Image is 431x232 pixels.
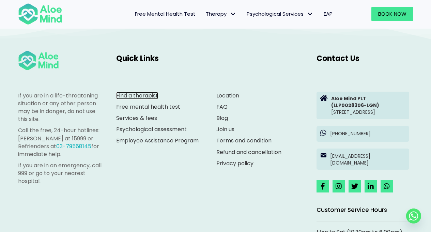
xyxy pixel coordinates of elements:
[116,92,158,99] a: Find a therapist
[331,95,406,116] p: [STREET_ADDRESS]
[371,7,413,21] a: Book Now
[18,50,59,71] img: Aloe mind Logo
[319,7,338,21] a: EAP
[206,10,236,17] span: Therapy
[18,3,62,25] img: Aloe mind Logo
[216,114,228,122] a: Blog
[56,142,91,150] a: 03-79568145
[71,7,338,21] nav: Menu
[201,7,242,21] a: TherapyTherapy: submenu
[216,125,234,133] a: Join us
[18,92,103,123] p: If you are in a life-threatening situation or any other person may be in danger, do not use this ...
[330,130,406,137] p: [PHONE_NUMBER]
[305,9,315,19] span: Psychological Services: submenu
[317,206,387,214] span: Customer Service Hours
[116,114,157,122] a: Services & fees
[18,126,103,158] p: Call the free, 24-hour hotlines: [PERSON_NAME] at 15999 or Befrienders at for immediate help.
[216,159,253,167] a: Privacy policy
[135,10,196,17] span: Free Mental Health Test
[130,7,201,21] a: Free Mental Health Test
[216,92,239,99] a: Location
[317,53,359,64] span: Contact Us
[324,10,333,17] span: EAP
[247,10,313,17] span: Psychological Services
[331,95,366,102] strong: Aloe Mind PLT
[242,7,319,21] a: Psychological ServicesPsychological Services: submenu
[317,126,409,142] a: [PHONE_NUMBER]
[116,53,159,64] span: Quick Links
[116,103,180,111] a: Free mental health test
[406,208,421,223] a: Whatsapp
[228,9,238,19] span: Therapy: submenu
[378,10,406,17] span: Book Now
[331,102,379,109] strong: (LLP0028306-LGN)
[216,137,272,144] a: Terms and condition
[216,148,281,156] a: Refund and cancellation
[216,103,228,111] a: FAQ
[330,153,406,167] p: [EMAIL_ADDRESS][DOMAIN_NAME]
[116,125,187,133] a: Psychological assessment
[18,161,103,185] p: If you are in an emergency, call 999 or go to your nearest hospital.
[116,137,199,144] a: Employee Assistance Program
[317,92,409,119] a: Aloe Mind PLT(LLP0028306-LGN)[STREET_ADDRESS]
[317,149,409,170] a: [EMAIL_ADDRESS][DOMAIN_NAME]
